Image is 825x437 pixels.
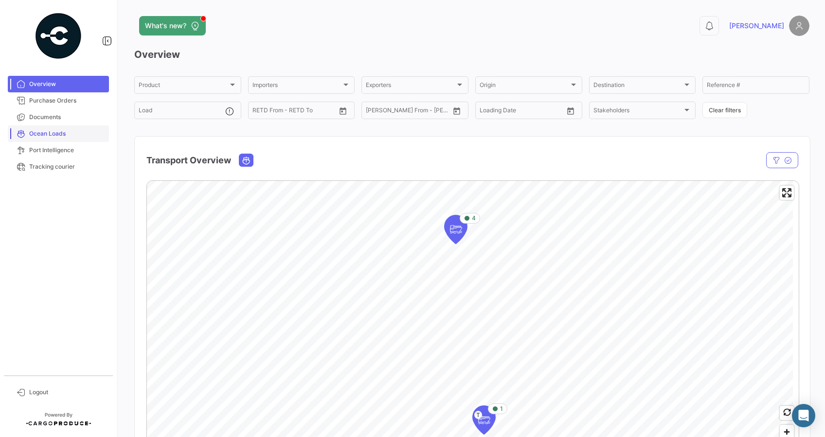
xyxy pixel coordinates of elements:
button: Open calendar [336,104,350,118]
span: 4 [472,214,476,223]
input: To [273,108,313,115]
h3: Overview [134,48,809,61]
h4: Transport Overview [146,154,231,167]
button: Enter fullscreen [780,186,794,200]
a: Ocean Loads [8,125,109,142]
span: Ocean Loads [29,129,105,138]
span: Product [139,83,228,90]
a: Tracking courier [8,158,109,175]
img: powered-by.png [34,12,83,60]
span: Exporters [366,83,455,90]
span: Documents [29,113,105,122]
a: Overview [8,76,109,92]
span: T [474,411,482,419]
div: Abrir Intercom Messenger [792,404,815,427]
span: Overview [29,80,105,88]
a: Documents [8,109,109,125]
button: What's new? [139,16,206,35]
input: To [500,108,540,115]
span: Tracking courier [29,162,105,171]
div: Map marker [472,405,496,435]
input: To [386,108,426,115]
button: Open calendar [563,104,578,118]
span: Importers [252,83,342,90]
input: From [480,108,493,115]
img: placeholder-user.png [789,16,809,36]
span: 1 [500,404,503,413]
a: Port Intelligence [8,142,109,158]
a: Purchase Orders [8,92,109,109]
span: Stakeholders [593,108,683,115]
span: Logout [29,388,105,397]
span: Destination [593,83,683,90]
span: What's new? [145,21,186,31]
span: Origin [480,83,569,90]
button: Ocean [239,154,253,166]
span: [PERSON_NAME] [729,21,784,31]
button: Open calendar [449,104,464,118]
span: Port Intelligence [29,146,105,155]
input: From [252,108,266,115]
span: Purchase Orders [29,96,105,105]
input: From [366,108,379,115]
div: Map marker [444,215,467,244]
button: Clear filters [702,102,747,118]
